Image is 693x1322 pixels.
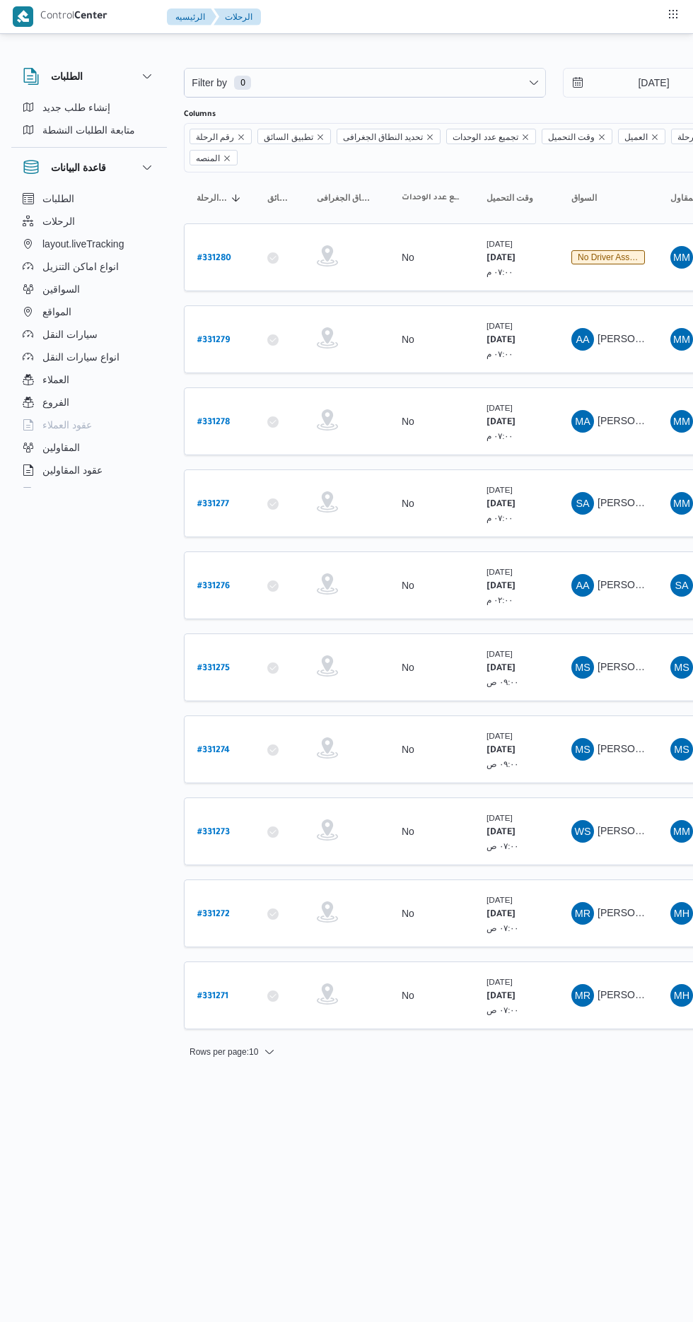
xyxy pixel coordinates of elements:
b: # 331279 [197,336,230,346]
button: قاعدة البيانات [23,159,156,176]
small: [DATE] [487,813,513,822]
span: SA [576,492,589,515]
div: Muhammad Rmdhan Abadalhada Marsa [571,902,594,925]
div: Muhammad Slah Aldin Said Muhammad [670,738,693,761]
a: #331278 [197,412,230,431]
span: وقت التحميل [487,192,533,204]
span: [PERSON_NAME] [598,415,679,426]
b: # 331278 [197,418,230,428]
div: Mahmood Muhammad Abadallah Khalail [670,820,693,843]
span: 0 available filters [234,76,251,90]
button: Remove تجميع عدد الوحدات from selection in this group [521,133,530,141]
button: Remove رقم الرحلة from selection in this group [237,133,245,141]
div: Muhammad Slah Aldin Said Muhammad [571,656,594,679]
button: Remove تحديد النطاق الجغرافى from selection in this group [426,133,434,141]
button: عقود العملاء [17,414,161,436]
div: Saaid Ahmad Salamuah Zaid [670,574,693,597]
span: رقم الرحلة [196,129,234,145]
span: انواع سيارات النقل [42,349,120,365]
button: الطلبات [17,187,161,210]
button: تحديد النطاق الجغرافى [311,187,382,209]
span: MH [674,902,689,925]
div: No [402,989,414,1002]
button: عقود المقاولين [17,459,161,481]
b: [DATE] [487,500,516,510]
button: Remove المنصه from selection in this group [223,154,231,163]
div: قاعدة البيانات [11,187,167,493]
div: Muhammad Muhammad Shhatah Sulaiam [670,328,693,351]
label: Columns [184,109,216,120]
span: [PERSON_NAME] [598,579,679,590]
small: ٠٩:٠٠ ص [487,677,519,686]
button: انواع سيارات النقل [17,346,161,368]
button: Filter by0 available filters [185,69,545,97]
b: [DATE] [487,418,516,428]
span: الطلبات [42,190,74,207]
b: Center [74,11,107,23]
a: #331271 [197,986,228,1005]
a: #331273 [197,822,230,841]
button: الرئيسيه [167,8,216,25]
iframe: chat widget [14,1265,59,1308]
span: layout.liveTracking [42,235,124,252]
button: Remove العميل from selection in this group [651,133,659,141]
a: #331275 [197,658,230,677]
span: تطبيق السائق [257,129,330,144]
button: الفروع [17,391,161,414]
span: الرحلات [42,213,75,230]
span: MM [673,328,690,351]
small: ٠٧:٠٠ ص [487,841,519,850]
a: #331274 [197,740,230,759]
span: No driver assigned [578,252,651,262]
h3: الطلبات [51,68,83,85]
div: Muhammad Muhammad Shhatah Sulaiam [670,492,693,515]
span: تجميع عدد الوحدات [446,129,536,144]
div: No [402,661,414,674]
span: انواع اماكن التنزيل [42,258,119,275]
span: العميل [624,129,648,145]
small: [DATE] [487,649,513,658]
span: AA [576,574,589,597]
img: X8yXhbKr1z7QwAAAABJRU5ErkJggg== [13,6,33,27]
b: # 331275 [197,664,230,674]
div: Mjadi Hfani Ibrahem Salam [670,984,693,1007]
span: AA [576,328,589,351]
div: Marawan Abadalrahamun Muhammad Mustfa [571,410,594,433]
button: الطلبات [23,68,156,85]
button: انواع اماكن التنزيل [17,255,161,278]
span: المنصه [196,151,220,166]
small: ٠٧:٠٠ م [487,267,513,276]
span: تحديد النطاق الجغرافى [343,129,424,145]
span: [PERSON_NAME] [598,825,679,836]
div: No [402,825,414,838]
span: عقود العملاء [42,416,92,433]
span: تطبيق السائق [267,192,291,204]
button: سيارات النقل [17,323,161,346]
button: Remove تطبيق السائق from selection in this group [316,133,325,141]
small: [DATE] [487,321,513,330]
small: ٠٩:٠٠ ص [487,759,519,768]
span: وقت التحميل [542,129,612,144]
button: إنشاء طلب جديد [17,96,161,119]
span: تحديد النطاق الجغرافى [337,129,441,144]
button: السواق [566,187,651,209]
div: No [402,579,414,592]
svg: Sorted in descending order [231,192,242,204]
span: رقم الرحلة; Sorted in descending order [197,192,228,204]
b: # 331274 [197,746,230,756]
small: [DATE] [487,485,513,494]
button: تطبيق السائق [262,187,297,209]
div: No [402,251,414,264]
b: [DATE] [487,992,516,1002]
b: [DATE] [487,828,516,838]
span: الفروع [42,394,69,411]
span: اجهزة التليفون [42,484,101,501]
div: No [402,907,414,920]
span: No Driver Assigned [571,250,645,264]
small: [DATE] [487,239,513,248]
span: [PERSON_NAME] [598,333,679,344]
button: اجهزة التليفون [17,481,161,504]
span: MR [575,984,590,1007]
span: MM [673,492,690,515]
div: Muhammad Muhammad Shhatah Sulaiam [670,410,693,433]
